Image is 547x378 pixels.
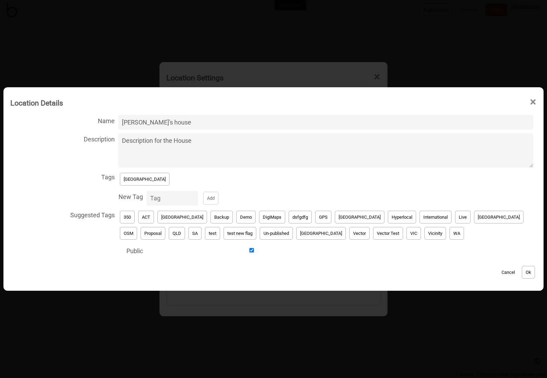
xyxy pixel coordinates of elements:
[259,211,285,223] button: DigiMaps
[169,227,185,240] button: QLD
[10,189,143,203] span: New Tag
[203,192,218,205] button: New Tag
[522,266,535,279] button: Ok
[289,211,312,223] button: dsfgdfg
[224,227,256,240] button: test new flag
[10,96,63,110] div: Location Details
[118,133,533,168] textarea: Description
[236,211,256,223] button: Demo
[120,173,169,186] button: [GEOGRAPHIC_DATA]
[10,243,143,257] span: Public
[349,227,370,240] button: Vector
[474,211,524,223] button: [GEOGRAPHIC_DATA]
[146,191,198,206] input: New TagAdd
[388,211,416,223] button: Hyperlocal
[10,131,115,146] span: Description
[424,227,446,240] button: Vicinity
[146,248,357,252] input: Public
[118,115,533,130] input: Name
[141,227,165,240] button: Proposal
[210,211,233,223] button: Backup
[335,211,384,223] button: [GEOGRAPHIC_DATA]
[10,113,115,127] span: Name
[120,211,135,223] button: 350
[406,227,421,240] button: VIC
[455,211,471,223] button: Live
[498,266,518,279] button: Cancel
[188,227,202,240] button: SA
[315,211,331,223] button: GPS
[296,227,346,240] button: [GEOGRAPHIC_DATA]
[10,169,115,183] span: Tags
[120,227,137,240] button: OSM
[260,227,293,240] button: Un-published
[420,211,452,223] button: International
[529,91,537,113] span: ×
[157,211,207,223] button: [GEOGRAPHIC_DATA]
[205,227,220,240] button: test
[373,227,403,240] button: Vector Test
[10,207,115,221] span: Suggested Tags
[450,227,464,240] button: WA
[138,211,154,223] button: ACT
